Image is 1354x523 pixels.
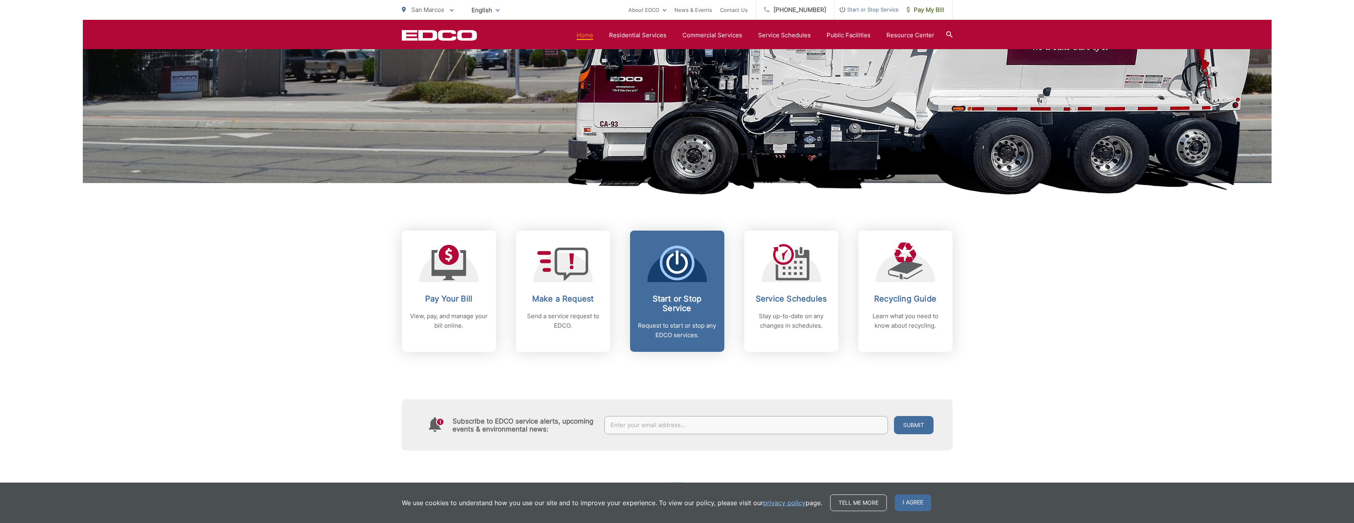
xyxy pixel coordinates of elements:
span: San Marcos [411,6,444,13]
p: We use cookies to understand how you use our site and to improve your experience. To view our pol... [402,498,822,508]
a: Make a Request Send a service request to EDCO. [516,231,610,352]
p: Request to start or stop any EDCO services. [638,321,716,340]
h2: Service Schedules [752,294,831,303]
a: Pay Your Bill View, pay, and manage your bill online. [402,231,496,352]
p: Learn what you need to know about recycling. [866,311,945,330]
a: Commercial Services [682,31,742,40]
a: Resource Center [886,31,934,40]
p: Stay up-to-date on any changes in schedules. [752,311,831,330]
a: About EDCO [628,5,666,15]
a: News & Events [674,5,712,15]
p: View, pay, and manage your bill online. [410,311,488,330]
a: Service Schedules Stay up-to-date on any changes in schedules. [744,231,838,352]
a: Contact Us [720,5,748,15]
h4: Subscribe to EDCO service alerts, upcoming events & environmental news: [453,417,597,433]
a: Tell me more [830,494,887,511]
span: I agree [895,494,931,511]
h2: Recycling Guide [866,294,945,303]
a: privacy policy [763,498,806,508]
a: EDCD logo. Return to the homepage. [402,30,477,41]
span: English [466,3,506,17]
p: Send a service request to EDCO. [524,311,602,330]
h2: Make a Request [524,294,602,303]
button: Submit [894,416,934,434]
input: Enter your email address... [604,416,888,434]
a: Recycling Guide Learn what you need to know about recycling. [858,231,953,352]
a: Residential Services [609,31,666,40]
span: Pay My Bill [907,5,944,15]
a: Service Schedules [758,31,811,40]
a: Public Facilities [827,31,871,40]
h2: Start or Stop Service [638,294,716,313]
a: Home [577,31,593,40]
h2: Pay Your Bill [410,294,488,303]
